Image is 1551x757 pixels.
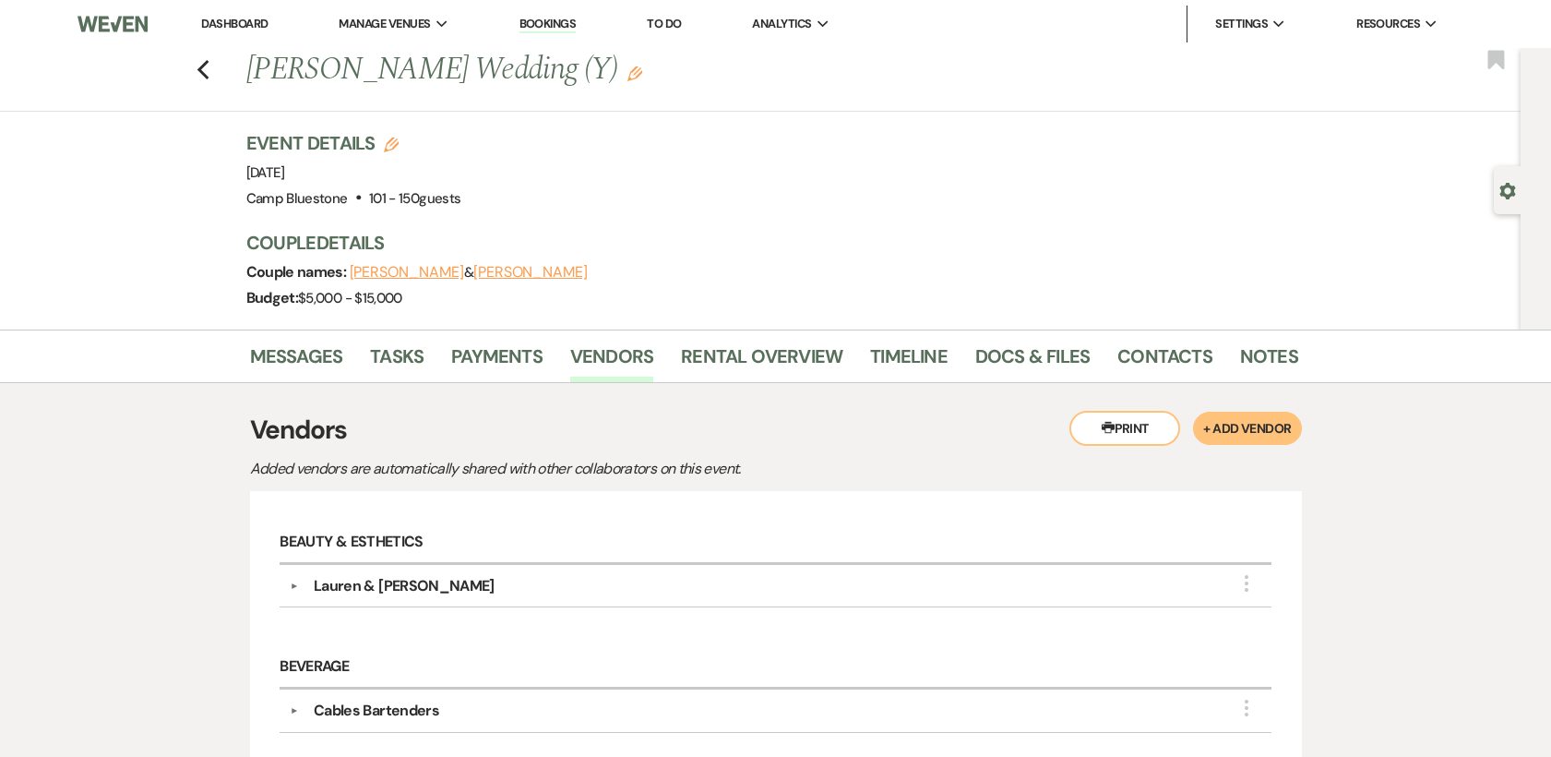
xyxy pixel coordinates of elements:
a: Dashboard [201,16,268,31]
span: Couple names: [246,262,350,282]
a: Bookings [519,16,577,33]
a: Vendors [570,342,653,382]
span: 101 - 150 guests [369,189,460,208]
a: Notes [1240,342,1298,382]
a: Timeline [870,342,948,382]
button: + Add Vendor [1193,412,1301,445]
span: Resources [1356,15,1420,33]
a: Messages [250,342,343,382]
span: & [350,263,588,282]
div: Lauren & [PERSON_NAME] [314,575,495,597]
a: Payments [451,342,543,382]
span: Camp Bluestone [246,189,348,208]
button: [PERSON_NAME] [473,265,588,280]
a: Rental Overview [681,342,842,382]
button: [PERSON_NAME] [350,265,464,280]
h3: Vendors [250,411,1302,450]
span: $5,000 - $15,000 [298,289,402,307]
button: Print [1069,411,1180,446]
a: To Do [647,16,681,31]
span: Manage Venues [339,15,430,33]
span: Settings [1215,15,1268,33]
a: Contacts [1117,342,1212,382]
h1: [PERSON_NAME] Wedding (Y) [246,48,1073,92]
span: Budget: [246,288,299,307]
button: Edit [627,65,642,81]
div: Cables Bartenders [314,700,439,722]
h6: Beverage [280,646,1271,690]
button: Open lead details [1499,181,1516,198]
p: Added vendors are automatically shared with other collaborators on this event. [250,457,896,481]
img: Weven Logo [78,5,148,43]
h6: Beauty & Esthetics [280,522,1271,565]
h3: Couple Details [246,230,1280,256]
a: Tasks [370,342,424,382]
span: Analytics [752,15,811,33]
h3: Event Details [246,130,461,156]
button: ▼ [283,582,305,591]
a: Docs & Files [975,342,1090,382]
button: ▼ [283,706,305,715]
span: [DATE] [246,163,285,182]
